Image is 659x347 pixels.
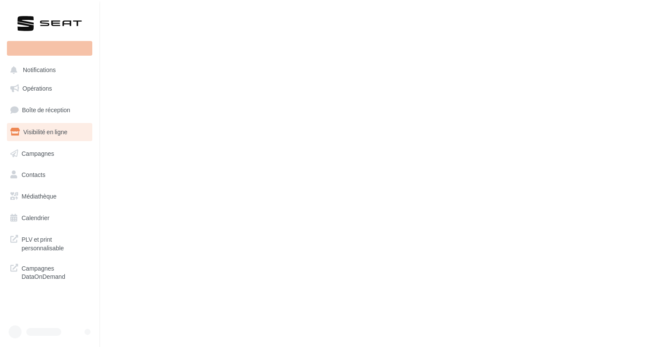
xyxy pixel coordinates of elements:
span: Calendrier [22,214,50,221]
span: Médiathèque [22,192,56,200]
a: Médiathèque [5,187,94,205]
a: Boîte de réception [5,101,94,119]
a: Contacts [5,166,94,184]
a: Campagnes [5,145,94,163]
a: Calendrier [5,209,94,227]
span: Contacts [22,171,45,178]
span: Opérations [22,85,52,92]
a: Opérations [5,79,94,98]
a: PLV et print personnalisable [5,230,94,256]
span: Boîte de réception [22,106,70,114]
span: Campagnes DataOnDemand [22,262,89,281]
a: Campagnes DataOnDemand [5,259,94,284]
span: Campagnes [22,149,54,157]
a: Visibilité en ligne [5,123,94,141]
span: PLV et print personnalisable [22,233,89,252]
span: Notifications [23,66,56,74]
div: Nouvelle campagne [7,41,92,56]
span: Visibilité en ligne [23,128,67,136]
